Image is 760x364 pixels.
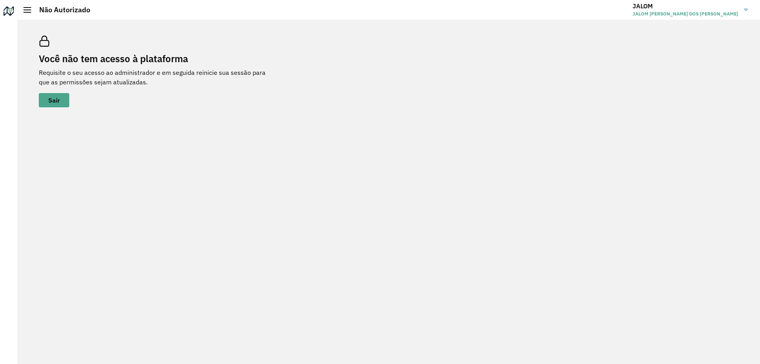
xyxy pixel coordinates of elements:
[633,2,738,10] h3: JALOM
[39,93,69,107] button: button
[39,68,276,87] p: Requisite o seu acesso ao administrador e em seguida reinicie sua sessão para que as permissões s...
[48,97,60,103] span: Sair
[31,6,90,14] h2: Não Autorizado
[39,53,276,65] h2: Você não tem acesso à plataforma
[633,10,738,17] span: JALOM [PERSON_NAME] DOS [PERSON_NAME]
